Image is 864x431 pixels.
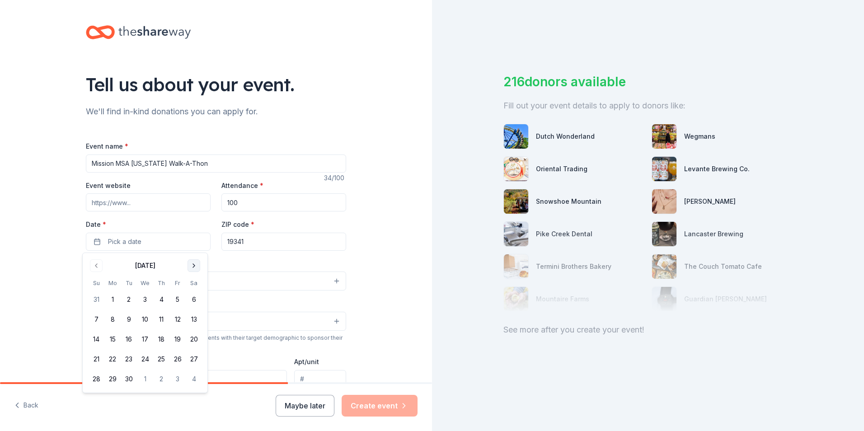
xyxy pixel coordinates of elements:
button: 20 [186,331,202,347]
button: Pick a date [86,233,211,251]
div: Dutch Wonderland [536,131,595,142]
img: photo for Dutch Wonderland [504,124,528,149]
input: 12345 (U.S. only) [221,233,346,251]
button: 13 [186,311,202,328]
div: Fill out your event details to apply to donors like: [503,98,793,113]
div: [DATE] [135,260,155,271]
button: 16 [121,331,137,347]
div: [PERSON_NAME] [684,196,736,207]
button: 1 [104,291,121,308]
div: Wegmans [684,131,715,142]
input: https://www... [86,193,211,211]
button: 29 [104,371,121,387]
th: Sunday [88,278,104,288]
button: Back [14,396,38,415]
button: 19 [169,331,186,347]
img: photo for Wegmans [652,124,676,149]
button: 21 [88,351,104,367]
button: 22 [104,351,121,367]
label: Event name [86,142,128,151]
input: Spring Fundraiser [86,155,346,173]
input: # [294,370,346,388]
button: 15 [104,331,121,347]
button: Go to previous month [90,259,103,272]
button: 14 [88,331,104,347]
div: 216 donors available [503,72,793,91]
th: Wednesday [137,278,153,288]
th: Friday [169,278,186,288]
button: 7 [88,311,104,328]
button: 31 [88,291,104,308]
button: 6 [186,291,202,308]
span: Pick a date [108,236,141,247]
img: photo for Levante Brewing Co. [652,157,676,181]
button: Select [86,272,346,290]
th: Tuesday [121,278,137,288]
button: 4 [153,291,169,308]
button: 3 [169,371,186,387]
img: photo for Kendra Scott [652,189,676,214]
button: 4 [186,371,202,387]
button: 11 [153,311,169,328]
button: 26 [169,351,186,367]
input: 20 [221,193,346,211]
button: 12 [169,311,186,328]
button: 2 [153,371,169,387]
button: 23 [121,351,137,367]
label: Event website [86,181,131,190]
div: See more after you create your event! [503,323,793,337]
img: photo for Oriental Trading [504,157,528,181]
button: Maybe later [276,395,334,417]
img: photo for Snowshoe Mountain [504,189,528,214]
div: 34 /100 [324,173,346,183]
button: 1 [137,371,153,387]
button: 30 [121,371,137,387]
button: 28 [88,371,104,387]
button: 2 [121,291,137,308]
button: 27 [186,351,202,367]
button: 18 [153,331,169,347]
label: Apt/unit [294,357,319,366]
button: 17 [137,331,153,347]
label: Date [86,220,211,229]
div: Tell us about your event. [86,72,346,97]
div: We use this information to help brands find events with their target demographic to sponsor their... [86,334,346,349]
div: Snowshoe Mountain [536,196,601,207]
label: ZIP code [221,220,254,229]
th: Monday [104,278,121,288]
button: 24 [137,351,153,367]
th: Saturday [186,278,202,288]
button: 5 [169,291,186,308]
div: We'll find in-kind donations you can apply for. [86,104,346,119]
th: Thursday [153,278,169,288]
div: Oriental Trading [536,164,587,174]
button: 8 [104,311,121,328]
button: 10 [137,311,153,328]
button: Select [86,312,346,331]
button: Go to next month [188,259,200,272]
button: 25 [153,351,169,367]
label: Attendance [221,181,263,190]
div: Levante Brewing Co. [684,164,750,174]
button: 3 [137,291,153,308]
button: 9 [121,311,137,328]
